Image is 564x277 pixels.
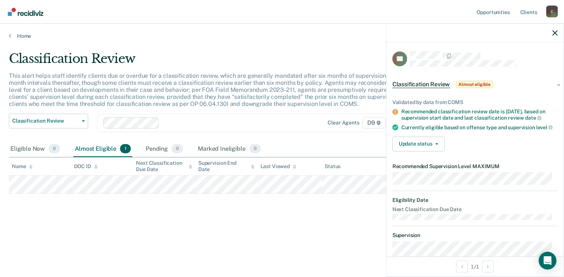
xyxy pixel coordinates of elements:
[328,120,359,126] div: Clear agents
[136,160,192,173] div: Next Classification Due Date
[392,197,558,203] dt: Eligibility Date
[12,118,79,124] span: Classification Review
[12,163,33,170] div: Name
[392,163,558,170] dt: Recommended Supervision Level MAXIMUM
[392,137,445,151] button: Update status
[249,144,261,154] span: 0
[9,141,62,157] div: Eligible Now
[196,141,262,157] div: Marked Ineligible
[120,144,131,154] span: 1
[456,81,493,88] span: Almost eligible
[392,232,558,238] dt: Supervision
[49,144,60,154] span: 0
[9,51,432,72] div: Classification Review
[392,206,558,213] dt: Next Classification Due Date
[73,141,132,157] div: Almost Eligible
[261,163,296,170] div: Last Viewed
[198,160,255,173] div: Supervision End Date
[362,117,386,129] span: D9
[172,144,183,154] span: 0
[144,141,185,157] div: Pending
[325,163,341,170] div: Status
[392,81,450,88] span: Classification Review
[536,124,553,130] span: level
[482,261,494,273] button: Next Opportunity
[539,252,557,270] div: Open Intercom Messenger
[456,261,468,273] button: Previous Opportunity
[546,6,558,17] button: Profile dropdown button
[401,124,558,131] div: Currently eligible based on offense type and supervision
[74,163,98,170] div: DOC ID
[392,99,558,106] div: Validated by data from COMS
[386,73,564,96] div: Classification ReviewAlmost eligible
[386,257,564,276] div: 1 / 1
[8,8,43,16] img: Recidiviz
[9,33,555,39] a: Home
[401,109,558,121] div: Recommended classification review date is [DATE], based on supervision start date and last classi...
[471,163,473,169] span: •
[546,6,558,17] div: C
[9,72,430,108] p: This alert helps staff identify clients due or overdue for a classification review, which are gen...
